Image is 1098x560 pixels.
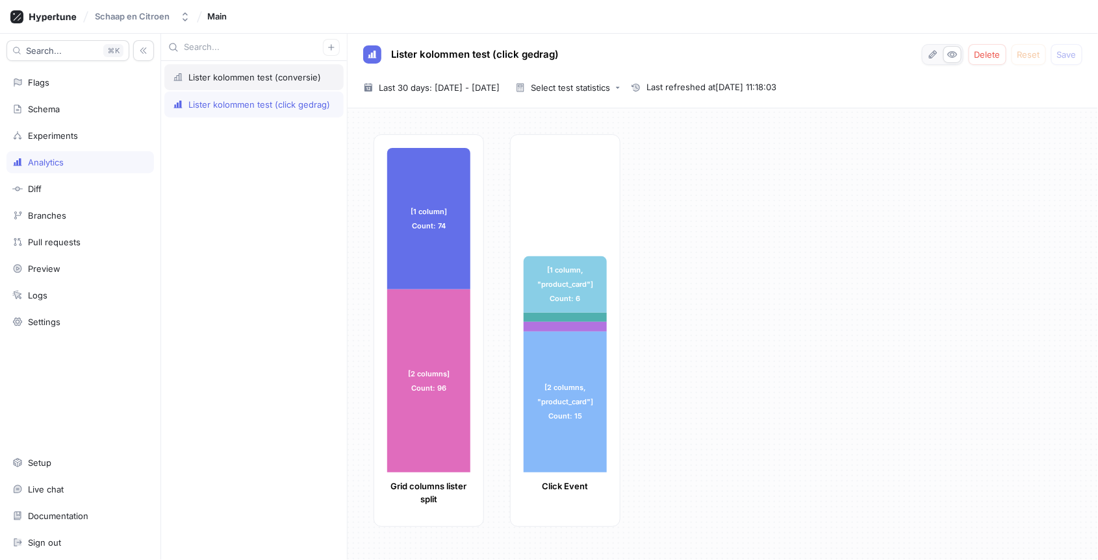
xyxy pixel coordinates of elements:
span: Lister kolommen test (click gedrag) [391,49,559,60]
div: [1 column, "product_card"] Count: 6 [524,256,607,313]
button: Reset [1012,44,1046,65]
div: Setup [28,457,51,468]
span: Search... [26,47,62,55]
div: Preview [28,263,60,274]
div: Diff [28,184,42,194]
p: Click Event [524,480,607,493]
div: Sign out [28,537,61,548]
p: Grid columns lister split [387,480,470,505]
button: Save [1051,44,1082,65]
div: Documentation [28,511,88,521]
div: K [103,44,123,57]
div: Lister kolommen test (conversie) [188,72,321,82]
span: Reset [1017,51,1040,58]
button: Search...K [6,40,129,61]
a: Documentation [6,505,154,527]
span: Delete [975,51,1001,58]
div: Pull requests [28,237,81,247]
span: Last 30 days: [DATE] - [DATE] [379,81,500,94]
button: Delete [969,44,1006,65]
span: Last refreshed at [DATE] 11:18:03 [646,81,776,94]
div: Select test statistics [531,84,610,92]
div: Live chat [28,484,64,494]
div: [2 columns] Count: 96 [387,289,470,472]
input: Search... [184,41,323,54]
div: Branches [28,210,66,221]
div: Lister kolommen test (click gedrag) [188,99,330,110]
div: Experiments [28,130,78,141]
button: Schaap en Citroen [90,6,196,27]
div: Flags [28,77,49,88]
span: Main [207,12,227,21]
div: [1 column] Count: 74 [387,148,470,289]
div: [2 columns, "product_card"] Count: 15 [524,332,607,472]
div: Logs [28,290,47,300]
button: Select test statistics [510,78,626,97]
div: Analytics [28,157,64,167]
div: Settings [28,317,60,327]
span: Save [1057,51,1077,58]
div: Schema [28,104,60,114]
div: Schaap en Citroen [95,11,170,22]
